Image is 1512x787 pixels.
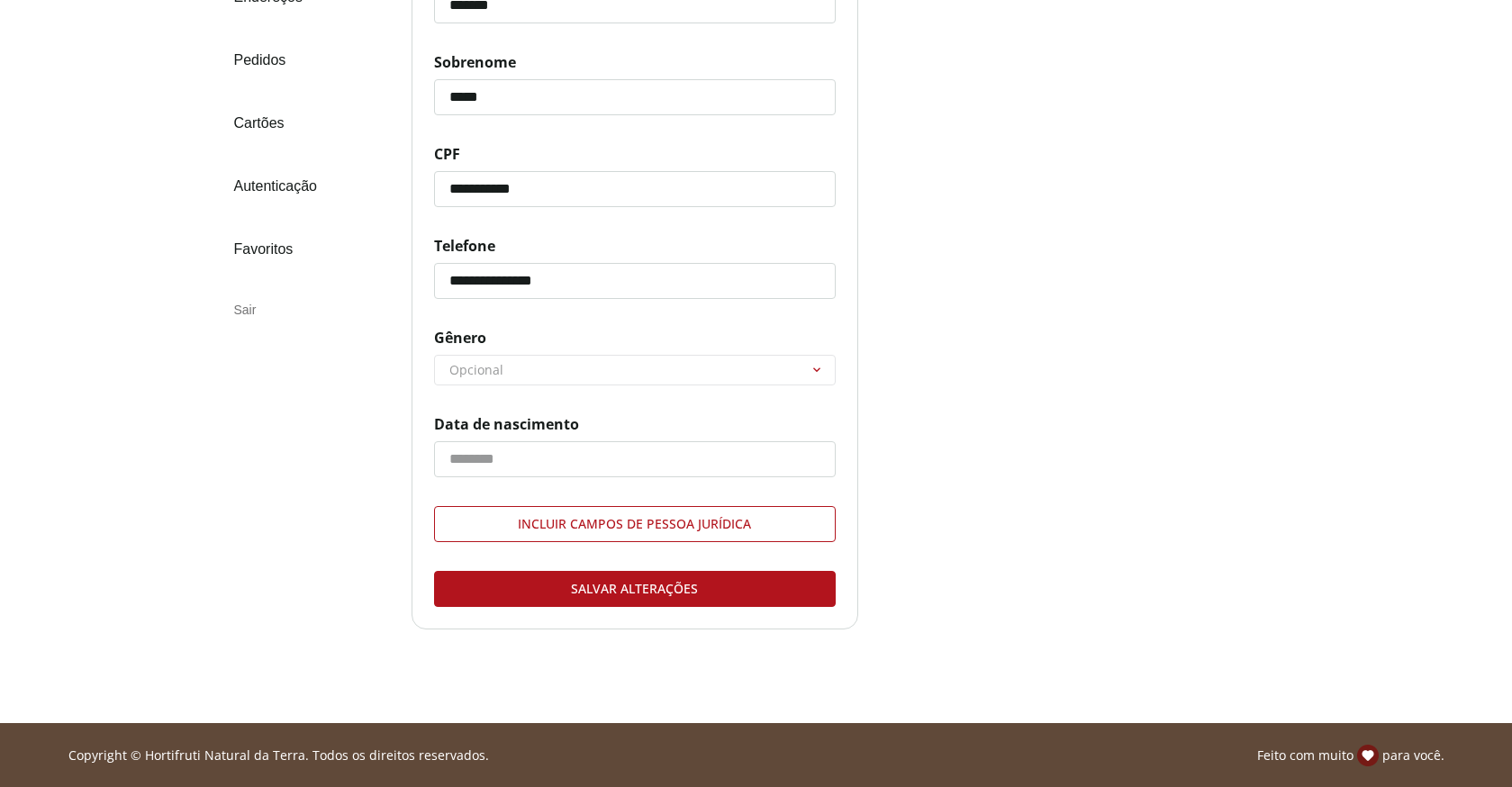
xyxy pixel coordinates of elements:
div: Sair [216,288,397,331]
div: Linha de sessão [7,745,1505,766]
a: Cartões [216,99,397,148]
button: Salvar alterações [434,571,836,607]
span: Sobrenome [434,52,836,72]
p: Feito com muito para você. [1257,745,1444,766]
div: Salvar alterações [435,572,835,606]
span: Telefone [434,236,836,256]
input: CPF [434,171,836,207]
a: Autenticação [216,162,397,211]
span: Data de nascimento [434,414,836,434]
input: Sobrenome [434,79,836,115]
img: amor [1357,745,1379,766]
span: CPF [434,144,836,164]
a: Favoritos [216,225,397,274]
button: Incluir campos de pessoa jurídica [434,506,836,542]
span: Gênero [434,328,836,348]
a: Pedidos [216,36,397,85]
p: Copyright © Hortifruti Natural da Terra. Todos os direitos reservados. [68,746,489,764]
input: Telefone [434,263,836,299]
input: Data de nascimento [434,441,836,477]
